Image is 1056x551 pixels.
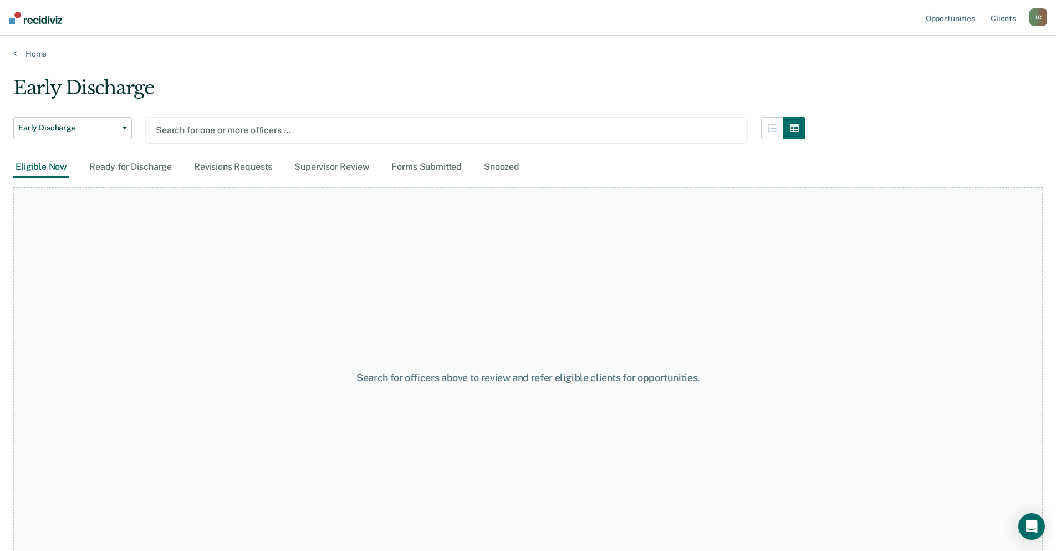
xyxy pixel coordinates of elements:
[1029,8,1047,26] div: J C
[292,157,371,178] div: Supervisor Review
[13,49,1043,59] a: Home
[482,157,522,178] div: Snoozed
[271,372,785,384] div: Search for officers above to review and refer eligible clients for opportunities.
[389,157,464,178] div: Forms Submitted
[13,117,132,139] button: Early Discharge
[13,157,69,178] div: Eligible Now
[18,123,118,133] span: Early Discharge
[87,157,174,178] div: Ready for Discharge
[1018,513,1045,540] div: Open Intercom Messenger
[192,157,274,178] div: Revisions Requests
[9,12,62,24] img: Recidiviz
[13,77,805,108] div: Early Discharge
[1029,8,1047,26] button: JC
